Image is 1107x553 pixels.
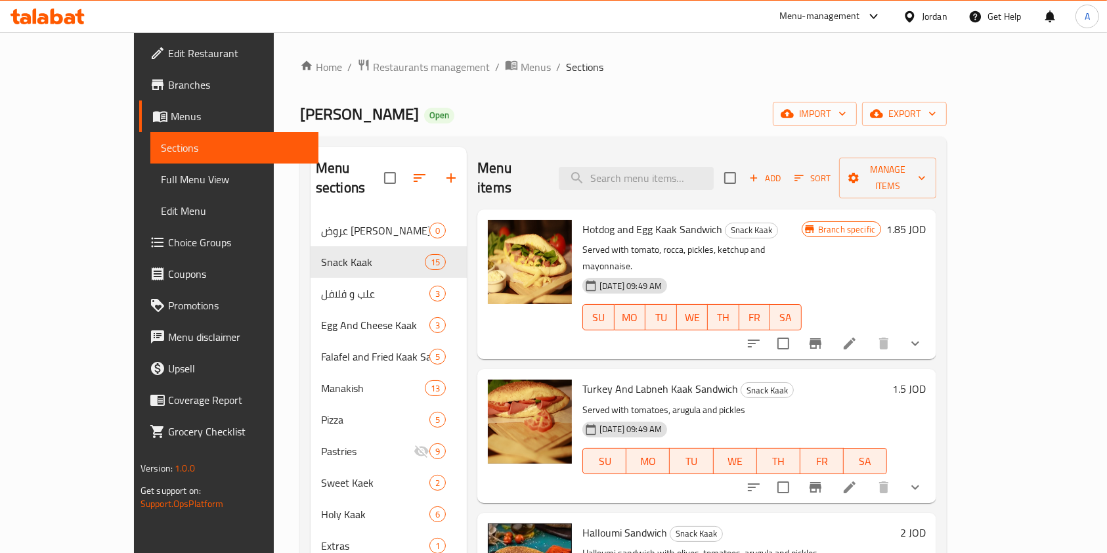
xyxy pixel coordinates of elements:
div: Egg And Cheese Kaak3 [311,309,467,341]
button: Branch-specific-item [800,328,831,359]
div: Manakish13 [311,372,467,404]
span: export [873,106,936,122]
span: Choice Groups [168,234,309,250]
span: 9 [430,445,445,458]
span: [DATE] 09:49 AM [594,280,667,292]
button: delete [868,328,900,359]
span: Snack Kaak [321,254,425,270]
li: / [347,59,352,75]
div: items [425,254,446,270]
span: Sort [794,171,831,186]
a: Edit menu item [842,479,857,495]
span: Sections [161,140,309,156]
div: Holy Kaak [321,506,429,522]
span: Upsell [168,361,309,376]
span: SU [588,452,621,471]
a: Menu disclaimer [139,321,319,353]
h6: 1.85 JOD [886,220,926,238]
div: Pizza5 [311,404,467,435]
span: WE [719,452,752,471]
span: 15 [425,256,445,269]
div: عروض [PERSON_NAME]0 [311,215,467,246]
button: TH [757,448,800,474]
div: items [429,506,446,522]
span: Select all sections [376,164,404,192]
span: Add item [744,168,786,188]
a: Home [300,59,342,75]
span: Sort sections [404,162,435,194]
span: SA [849,452,882,471]
span: MO [632,452,664,471]
a: Edit menu item [842,336,857,351]
svg: Show Choices [907,336,923,351]
button: show more [900,328,931,359]
div: Falafel and Fried Kaak Sandwiches5 [311,341,467,372]
span: 2 [430,477,445,489]
span: import [783,106,846,122]
div: Pastries9 [311,435,467,467]
span: Snack Kaak [670,526,722,541]
span: 3 [430,319,445,332]
div: Menu-management [779,9,860,24]
span: Select section [716,164,744,192]
span: Halloumi Sandwich [582,523,667,542]
span: Full Menu View [161,171,309,187]
h2: Menu items [477,158,543,198]
span: 1.0.0 [175,460,195,477]
button: TH [708,304,739,330]
span: عروض [PERSON_NAME] [321,223,429,238]
div: items [429,286,446,301]
a: Full Menu View [150,164,319,195]
span: 6 [430,508,445,521]
span: Promotions [168,298,309,313]
svg: Inactive section [414,443,429,459]
span: 3 [430,288,445,300]
span: Select to update [770,330,797,357]
button: SU [582,304,614,330]
div: items [429,475,446,491]
a: Coupons [139,258,319,290]
div: علب و فلافل [321,286,429,301]
div: Snack Kaak [741,382,794,398]
span: Branches [168,77,309,93]
span: Menus [171,108,309,124]
li: / [495,59,500,75]
a: Promotions [139,290,319,321]
p: Served with tomato, rocca, pickles, ketchup and mayonnaise. [582,242,802,275]
div: Egg And Cheese Kaak [321,317,429,333]
nav: breadcrumb [300,58,947,76]
span: Version: [141,460,173,477]
a: Grocery Checklist [139,416,319,447]
span: Falafel and Fried Kaak Sandwiches [321,349,429,365]
button: FR [800,448,844,474]
div: Snack Kaak [670,526,723,542]
button: SA [844,448,887,474]
div: items [429,317,446,333]
img: Hotdog and Egg Kaak Sandwich [488,220,572,304]
a: Edit Restaurant [139,37,319,69]
div: items [429,223,446,238]
a: Support.OpsPlatform [141,495,224,512]
span: Pastries [321,443,414,459]
span: Branch specific [813,223,880,236]
span: TH [762,452,795,471]
button: export [862,102,947,126]
span: Menu disclaimer [168,329,309,345]
span: [DATE] 09:49 AM [594,423,667,435]
div: Sweet Kaek2 [311,467,467,498]
button: FR [739,304,771,330]
button: delete [868,472,900,503]
button: SA [770,304,802,330]
button: TU [670,448,713,474]
div: Manakish [321,380,425,396]
div: items [429,349,446,365]
span: WE [682,308,703,327]
span: A [1085,9,1090,24]
button: Branch-specific-item [800,472,831,503]
div: Snack Kaak15 [311,246,467,278]
a: Menus [139,100,319,132]
button: import [773,102,857,126]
